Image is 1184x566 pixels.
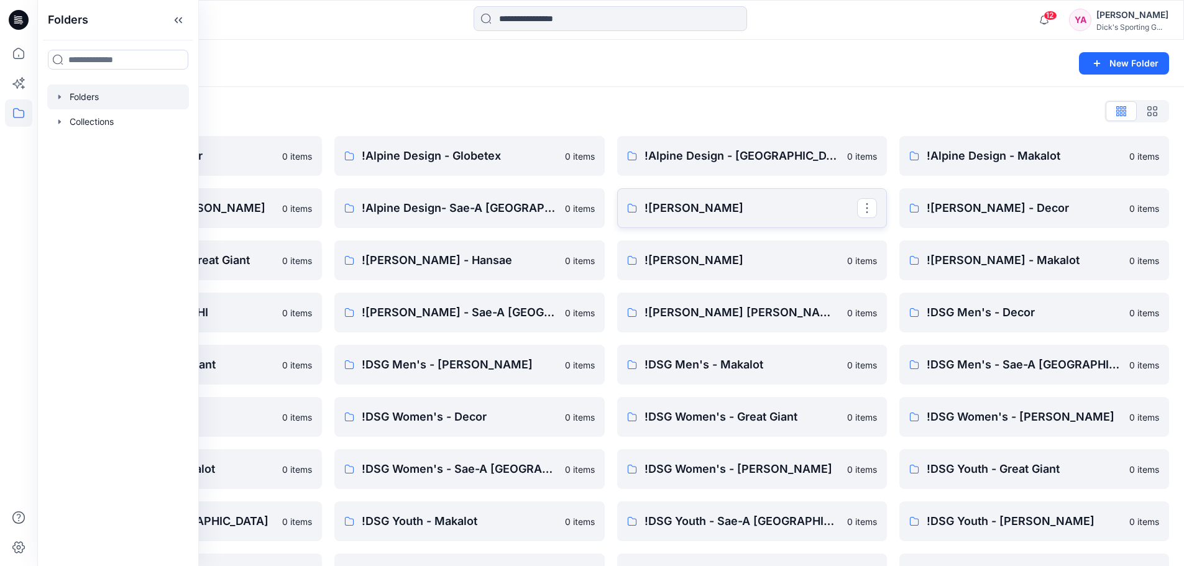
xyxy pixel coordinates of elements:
[362,513,557,530] p: !DSG Youth - Makalot
[362,199,557,217] p: !Alpine Design- Sae-A [GEOGRAPHIC_DATA]
[565,463,595,476] p: 0 items
[282,202,312,215] p: 0 items
[565,306,595,319] p: 0 items
[899,345,1169,385] a: !DSG Men's - Sae-A [GEOGRAPHIC_DATA]0 items
[847,150,877,163] p: 0 items
[617,188,887,228] a: ![PERSON_NAME]
[1129,463,1159,476] p: 0 items
[362,304,557,321] p: ![PERSON_NAME] - Sae-A [GEOGRAPHIC_DATA]
[617,136,887,176] a: !Alpine Design - [GEOGRAPHIC_DATA]0 items
[1079,52,1169,75] button: New Folder
[617,240,887,280] a: ![PERSON_NAME]0 items
[282,254,312,267] p: 0 items
[645,252,840,269] p: ![PERSON_NAME]
[334,397,604,437] a: !DSG Women's - Decor0 items
[899,449,1169,489] a: !DSG Youth - Great Giant0 items
[927,408,1122,426] p: !DSG Women's - [PERSON_NAME]
[927,147,1122,165] p: !Alpine Design - Makalot
[617,449,887,489] a: !DSG Women's - [PERSON_NAME]0 items
[334,240,604,280] a: ![PERSON_NAME] - Hansae0 items
[899,397,1169,437] a: !DSG Women's - [PERSON_NAME]0 items
[282,515,312,528] p: 0 items
[899,293,1169,332] a: !DSG Men's - Decor0 items
[927,513,1122,530] p: !DSG Youth - [PERSON_NAME]
[847,463,877,476] p: 0 items
[334,345,604,385] a: !DSG Men's - [PERSON_NAME]0 items
[1129,358,1159,372] p: 0 items
[847,411,877,424] p: 0 items
[565,150,595,163] p: 0 items
[565,515,595,528] p: 0 items
[645,408,840,426] p: !DSG Women's - Great Giant
[362,356,557,373] p: !DSG Men's - [PERSON_NAME]
[899,188,1169,228] a: ![PERSON_NAME] - Decor0 items
[282,150,312,163] p: 0 items
[1044,11,1057,21] span: 12
[565,254,595,267] p: 0 items
[1129,306,1159,319] p: 0 items
[927,356,1122,373] p: !DSG Men's - Sae-A [GEOGRAPHIC_DATA]
[334,293,604,332] a: ![PERSON_NAME] - Sae-A [GEOGRAPHIC_DATA]0 items
[362,460,557,478] p: !DSG Women's - Sae-A [GEOGRAPHIC_DATA]
[927,304,1122,321] p: !DSG Men's - Decor
[1129,411,1159,424] p: 0 items
[927,460,1122,478] p: !DSG Youth - Great Giant
[899,501,1169,541] a: !DSG Youth - [PERSON_NAME]0 items
[334,136,604,176] a: !Alpine Design - Globetex0 items
[1129,254,1159,267] p: 0 items
[1129,202,1159,215] p: 0 items
[617,345,887,385] a: !DSG Men's - Makalot0 items
[334,188,604,228] a: !Alpine Design- Sae-A [GEOGRAPHIC_DATA]0 items
[645,304,840,321] p: ![PERSON_NAME] [PERSON_NAME]
[645,460,840,478] p: !DSG Women's - [PERSON_NAME]
[899,240,1169,280] a: ![PERSON_NAME] - Makalot0 items
[927,199,1122,217] p: ![PERSON_NAME] - Decor
[847,358,877,372] p: 0 items
[927,252,1122,269] p: ![PERSON_NAME] - Makalot
[565,202,595,215] p: 0 items
[617,293,887,332] a: ![PERSON_NAME] [PERSON_NAME]0 items
[282,411,312,424] p: 0 items
[645,199,857,217] p: ![PERSON_NAME]
[617,397,887,437] a: !DSG Women's - Great Giant0 items
[645,513,840,530] p: !DSG Youth - Sae-A [GEOGRAPHIC_DATA]
[645,356,840,373] p: !DSG Men's - Makalot
[565,358,595,372] p: 0 items
[899,136,1169,176] a: !Alpine Design - Makalot0 items
[334,501,604,541] a: !DSG Youth - Makalot0 items
[334,449,604,489] a: !DSG Women's - Sae-A [GEOGRAPHIC_DATA]0 items
[1129,515,1159,528] p: 0 items
[362,147,557,165] p: !Alpine Design - Globetex
[617,501,887,541] a: !DSG Youth - Sae-A [GEOGRAPHIC_DATA]0 items
[847,306,877,319] p: 0 items
[1129,150,1159,163] p: 0 items
[847,254,877,267] p: 0 items
[847,515,877,528] p: 0 items
[1096,7,1168,22] div: [PERSON_NAME]
[1096,22,1168,32] div: Dick's Sporting G...
[645,147,840,165] p: !Alpine Design - [GEOGRAPHIC_DATA]
[282,463,312,476] p: 0 items
[565,411,595,424] p: 0 items
[282,358,312,372] p: 0 items
[282,306,312,319] p: 0 items
[1069,9,1091,31] div: YA
[362,408,557,426] p: !DSG Women's - Decor
[362,252,557,269] p: ![PERSON_NAME] - Hansae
